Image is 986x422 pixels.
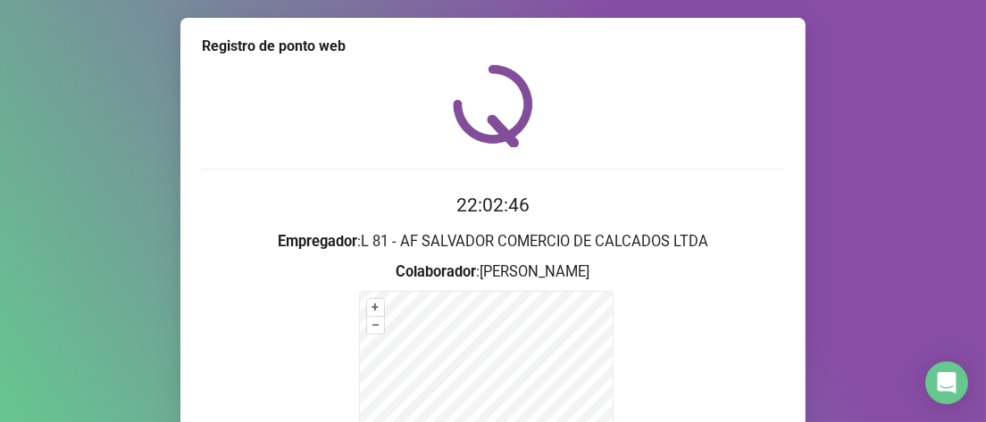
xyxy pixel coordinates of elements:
strong: Colaborador [397,263,477,280]
button: + [367,299,384,316]
strong: Empregador [278,233,357,250]
button: – [367,317,384,334]
div: Registro de ponto web [202,36,784,57]
time: 22:02:46 [456,194,530,216]
h3: : [PERSON_NAME] [202,261,784,284]
h3: : L 81 - AF SALVADOR COMERCIO DE CALCADOS LTDA [202,230,784,253]
div: Open Intercom Messenger [925,361,968,404]
img: QRPoint [453,64,533,147]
